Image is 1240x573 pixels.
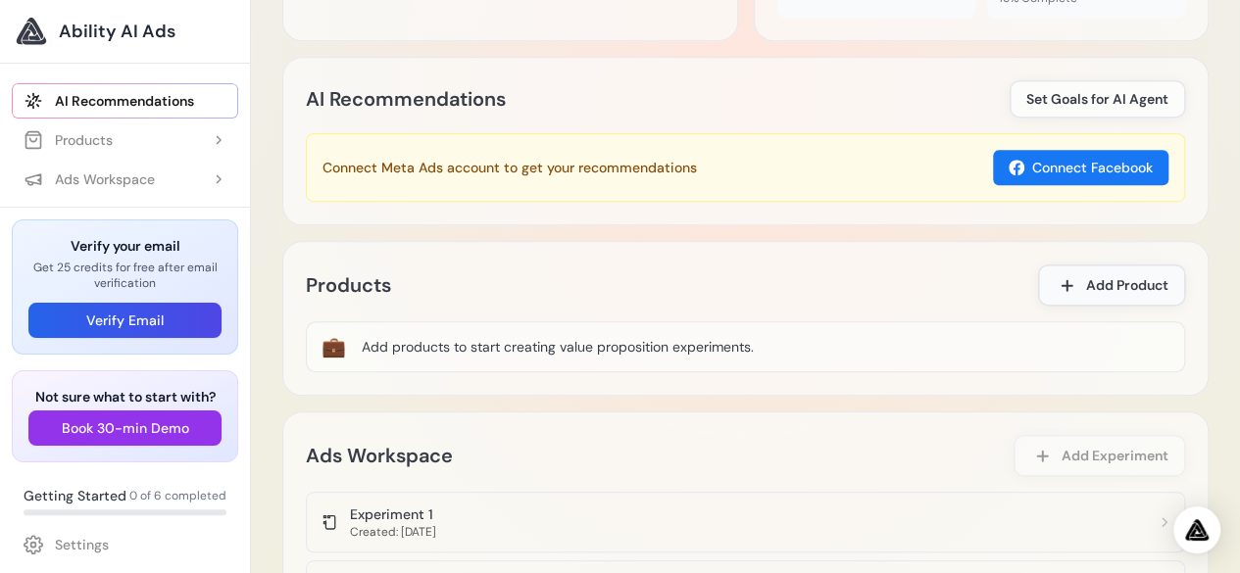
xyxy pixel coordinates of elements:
[306,83,506,115] h2: AI Recommendations
[362,337,754,357] div: Add products to start creating value proposition experiments.
[1086,275,1168,295] span: Add Product
[12,478,238,523] a: Getting Started 0 of 6 completed
[12,83,238,119] a: AI Recommendations
[24,486,126,505] span: Getting Started
[24,130,113,150] div: Products
[282,241,1209,396] app-product-list: Products
[306,269,391,301] h2: Products
[1062,446,1168,465] span: Add Experiment
[1173,506,1220,553] div: Open Intercom Messenger
[28,303,222,338] button: Verify Email
[28,410,222,446] button: Book 30-min Demo
[322,158,697,177] h3: Connect Meta Ads account to get your recommendations
[306,440,453,471] h2: Ads Workspace
[24,169,155,189] div: Ads Workspace
[350,524,436,540] div: Created: [DATE]
[350,504,436,524] div: Experiment 1
[28,260,222,291] p: Get 25 credits for free after email verification
[16,16,234,47] a: Ability AI Ads
[1026,89,1168,109] span: Set Goals for AI Agent
[1038,264,1185,306] button: Add Product
[59,18,175,45] span: Ability AI Ads
[322,333,346,360] div: 💼
[28,236,222,256] h3: Verify your email
[129,488,226,503] span: 0 of 6 completed
[12,122,238,158] button: Products
[28,387,222,406] h3: Not sure what to start with?
[12,162,238,197] button: Ads Workspace
[1014,435,1185,476] button: Add Experiment
[12,527,238,562] a: Settings
[1010,80,1185,118] button: Set Goals for AI Agent
[993,150,1168,185] button: Connect Facebook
